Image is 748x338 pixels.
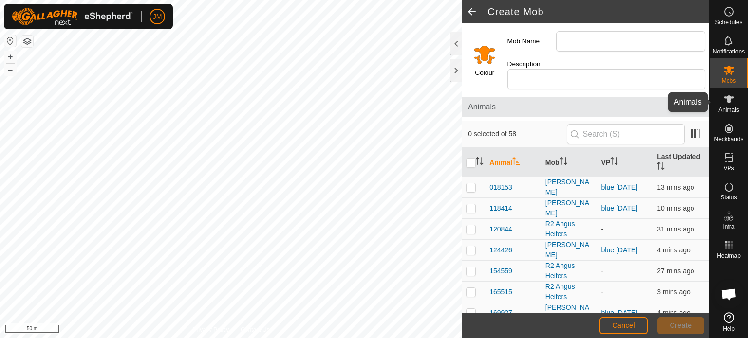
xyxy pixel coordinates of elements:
[720,195,737,200] span: Status
[468,101,703,113] span: Animals
[489,203,512,213] span: 118414
[598,148,654,177] th: VP
[601,288,604,296] app-display-virtual-paddock-transition: -
[545,261,594,281] div: R2 Angus Heifers
[657,267,694,275] span: 6 Oct 2025, 8:52 am
[722,78,736,84] span: Mobs
[489,182,512,193] span: 018153
[653,148,709,177] th: Last Updated
[21,36,33,47] button: Map Layers
[545,177,594,197] div: [PERSON_NAME]
[601,246,637,254] a: blue [DATE]
[241,325,269,334] a: Contact Us
[657,288,690,296] span: 6 Oct 2025, 9:17 am
[545,219,594,239] div: R2 Angus Heifers
[599,317,648,334] button: Cancel
[512,159,520,166] p-sorticon: Activate to sort
[610,159,618,166] p-sorticon: Activate to sort
[487,6,709,18] h2: Create Mob
[4,35,16,47] button: Reset Map
[657,246,690,254] span: 6 Oct 2025, 9:16 am
[723,224,734,230] span: Infra
[657,225,694,233] span: 6 Oct 2025, 8:49 am
[657,163,665,171] p-sorticon: Activate to sort
[12,8,133,25] img: Gallagher Logo
[542,148,598,177] th: Mob
[560,159,567,166] p-sorticon: Activate to sort
[489,266,512,276] span: 154559
[475,68,494,78] label: Colour
[710,308,748,336] a: Help
[4,51,16,63] button: +
[717,253,741,259] span: Heatmap
[657,183,694,191] span: 6 Oct 2025, 9:06 am
[601,204,637,212] a: blue [DATE]
[545,302,594,323] div: [PERSON_NAME]
[476,159,484,166] p-sorticon: Activate to sort
[4,64,16,75] button: –
[468,129,566,139] span: 0 selected of 58
[601,309,637,317] a: blue [DATE]
[489,287,512,297] span: 165515
[670,321,692,329] span: Create
[507,31,556,52] label: Mob Name
[657,317,704,334] button: Create
[153,12,162,22] span: JM
[545,282,594,302] div: R2 Angus Heifers
[718,107,739,113] span: Animals
[601,225,604,233] app-display-virtual-paddock-transition: -
[545,198,594,218] div: [PERSON_NAME]
[723,326,735,332] span: Help
[612,321,635,329] span: Cancel
[715,19,742,25] span: Schedules
[714,280,744,309] div: Open chat
[567,124,685,144] input: Search (S)
[657,309,690,317] span: 6 Oct 2025, 9:15 am
[489,224,512,234] span: 120844
[601,183,637,191] a: blue [DATE]
[193,325,229,334] a: Privacy Policy
[657,204,694,212] span: 6 Oct 2025, 9:09 am
[723,165,734,171] span: VPs
[486,148,542,177] th: Animal
[714,136,743,142] span: Neckbands
[507,59,556,69] label: Description
[713,49,745,54] span: Notifications
[545,240,594,260] div: [PERSON_NAME]
[601,267,604,275] app-display-virtual-paddock-transition: -
[489,308,512,318] span: 169927
[489,245,512,255] span: 124426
